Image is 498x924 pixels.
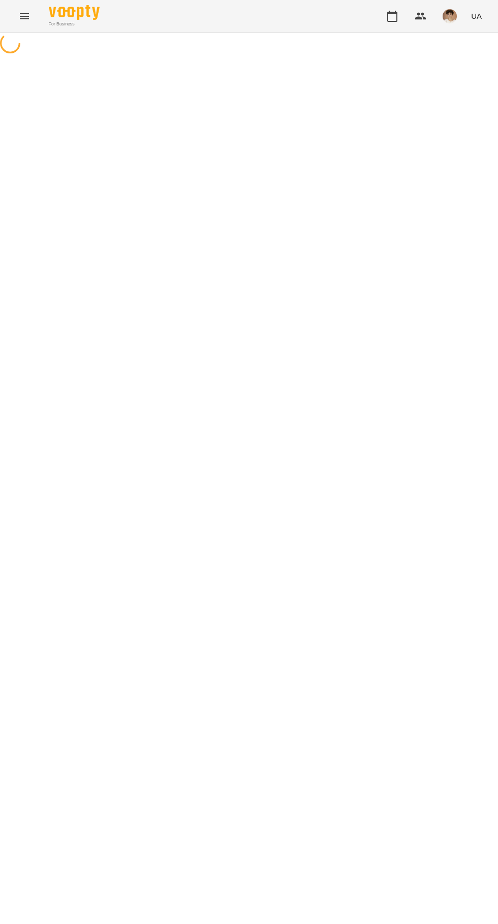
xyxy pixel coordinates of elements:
button: UA [467,7,486,25]
img: 31d4c4074aa92923e42354039cbfc10a.jpg [443,9,457,23]
span: For Business [49,21,100,27]
img: Voopty Logo [49,5,100,20]
button: Menu [12,4,37,28]
span: UA [471,11,482,21]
